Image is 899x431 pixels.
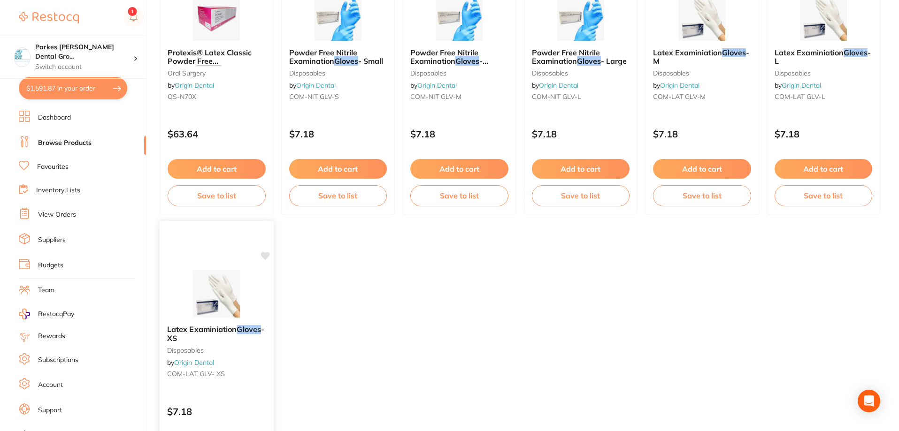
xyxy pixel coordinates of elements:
small: oral surgery [168,69,266,77]
span: COM-NIT GLV-S [289,92,339,101]
a: Support [38,406,62,415]
a: Origin Dental [175,81,214,90]
a: Inventory Lists [36,186,80,195]
button: Save to list [775,185,873,206]
b: Protexis® Latex Classic Powder Free Surgical Gloves - Cream - 7.0 [168,48,266,66]
em: Gloves [197,65,221,75]
em: Gloves [334,56,358,66]
a: View Orders [38,210,76,219]
em: Gloves [722,48,746,57]
a: Account [38,380,63,390]
img: Parkes Baker Dental Group [15,48,30,63]
span: - XS [167,325,264,343]
span: Latex Examiniation [775,48,844,57]
a: Browse Products [38,138,92,148]
a: Origin Dental [174,358,214,367]
a: Origin Dental [417,81,457,90]
p: $7.18 [410,129,508,139]
b: Powder Free Nitrile Examination Gloves - Large [532,48,630,66]
span: - M [653,48,749,66]
button: $1,591.87 in your order [19,77,127,99]
p: $7.18 [289,129,387,139]
span: by [289,81,336,90]
b: Latex Examiniation Gloves - M [653,48,751,66]
p: $7.18 [532,129,630,139]
span: - Large [601,56,627,66]
small: disposables [532,69,630,77]
button: Save to list [168,185,266,206]
p: Switch account [35,62,133,72]
button: Save to list [289,185,387,206]
a: Origin Dental [539,81,578,90]
em: Gloves [455,56,479,66]
a: Origin Dental [660,81,699,90]
img: Latex Examiniation Gloves - XS [186,270,247,318]
span: Powder Free Nitrile Examination [532,48,600,66]
div: Open Intercom Messenger [858,390,880,412]
a: Rewards [38,332,65,341]
span: Latex Examiniation [167,325,237,334]
small: disposables [775,69,873,77]
em: Gloves [237,325,261,334]
b: Latex Examiniation Gloves - XS [167,325,266,342]
button: Save to list [653,185,751,206]
b: Latex Examiniation Gloves - L [775,48,873,66]
a: Team [38,286,54,295]
span: by [167,358,214,367]
span: COM-LAT GLV-M [653,92,706,101]
span: by [653,81,699,90]
span: COM-NIT GLV-L [532,92,581,101]
span: Powder Free Nitrile Examination [289,48,357,66]
button: Add to cart [168,159,266,179]
a: Dashboard [38,113,71,122]
p: $7.18 [775,129,873,139]
a: Budgets [38,261,63,270]
p: $63.64 [168,129,266,139]
button: Save to list [410,185,508,206]
h4: Parkes Baker Dental Group [35,43,133,61]
em: Gloves [577,56,601,66]
em: Gloves [844,48,868,57]
a: Subscriptions [38,355,78,365]
span: COM-NIT GLV-M [410,92,461,101]
a: Origin Dental [296,81,336,90]
span: by [775,81,821,90]
a: Origin Dental [782,81,821,90]
span: - L [775,48,871,66]
button: Add to cart [532,159,630,179]
small: disposables [410,69,508,77]
small: disposables [289,69,387,77]
a: Suppliers [38,235,66,245]
button: Add to cart [653,159,751,179]
b: Powder Free Nitrile Examination Gloves - Medium [410,48,508,66]
span: by [532,81,578,90]
a: Favourites [37,162,69,172]
button: Add to cart [775,159,873,179]
a: Restocq Logo [19,7,79,29]
img: Restocq Logo [19,12,79,23]
span: Latex Examiniation [653,48,722,57]
span: OS-N70X [168,92,196,101]
button: Add to cart [289,159,387,179]
button: Save to list [532,185,630,206]
span: COM-LAT GLV- XS [167,370,225,378]
b: Powder Free Nitrile Examination Gloves - Small [289,48,387,66]
span: by [168,81,214,90]
p: $7.18 [653,129,751,139]
span: - Medium [410,56,488,74]
span: COM-LAT GLV-L [775,92,825,101]
img: RestocqPay [19,309,30,319]
small: disposables [167,346,266,354]
button: Add to cart [410,159,508,179]
p: $7.18 [167,406,266,417]
span: by [410,81,457,90]
small: disposables [653,69,751,77]
span: - Small [358,56,383,66]
span: Powder Free Nitrile Examination [410,48,478,66]
span: RestocqPay [38,310,74,319]
a: RestocqPay [19,309,74,319]
span: Protexis® Latex Classic Powder Free Surgical [168,48,252,75]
